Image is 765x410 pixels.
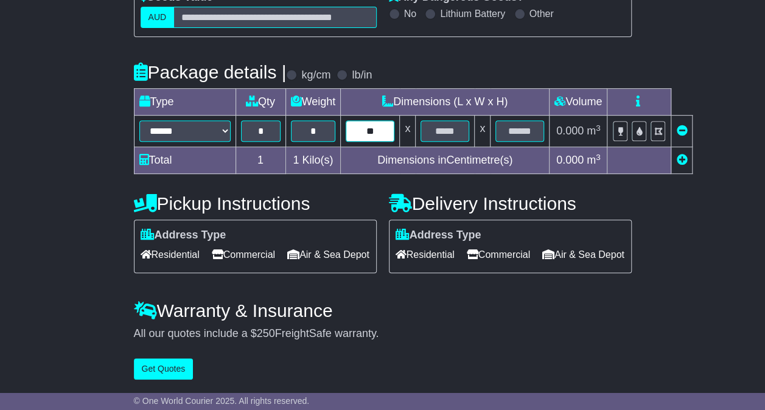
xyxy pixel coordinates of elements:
[587,154,601,166] span: m
[676,154,687,166] a: Add new item
[556,125,584,137] span: 0.000
[396,245,455,264] span: Residential
[542,245,624,264] span: Air & Sea Depot
[134,327,632,341] div: All our quotes include a $ FreightSafe warranty.
[293,154,299,166] span: 1
[141,7,175,28] label: AUD
[287,245,369,264] span: Air & Sea Depot
[396,229,481,242] label: Address Type
[400,116,416,147] td: x
[440,8,505,19] label: Lithium Battery
[467,245,530,264] span: Commercial
[236,89,285,116] td: Qty
[134,301,632,321] h4: Warranty & Insurance
[141,229,226,242] label: Address Type
[134,147,236,174] td: Total
[556,154,584,166] span: 0.000
[676,125,687,137] a: Remove this item
[404,8,416,19] label: No
[134,396,310,406] span: © One World Courier 2025. All rights reserved.
[134,89,236,116] td: Type
[341,89,550,116] td: Dimensions (L x W x H)
[475,116,491,147] td: x
[285,89,341,116] td: Weight
[352,69,372,82] label: lb/in
[212,245,275,264] span: Commercial
[301,69,330,82] label: kg/cm
[134,62,287,82] h4: Package details |
[236,147,285,174] td: 1
[285,147,341,174] td: Kilo(s)
[529,8,554,19] label: Other
[134,193,377,214] h4: Pickup Instructions
[587,125,601,137] span: m
[389,193,632,214] h4: Delivery Instructions
[550,89,607,116] td: Volume
[141,245,200,264] span: Residential
[596,153,601,162] sup: 3
[257,327,275,339] span: 250
[596,123,601,133] sup: 3
[134,358,194,380] button: Get Quotes
[341,147,550,174] td: Dimensions in Centimetre(s)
